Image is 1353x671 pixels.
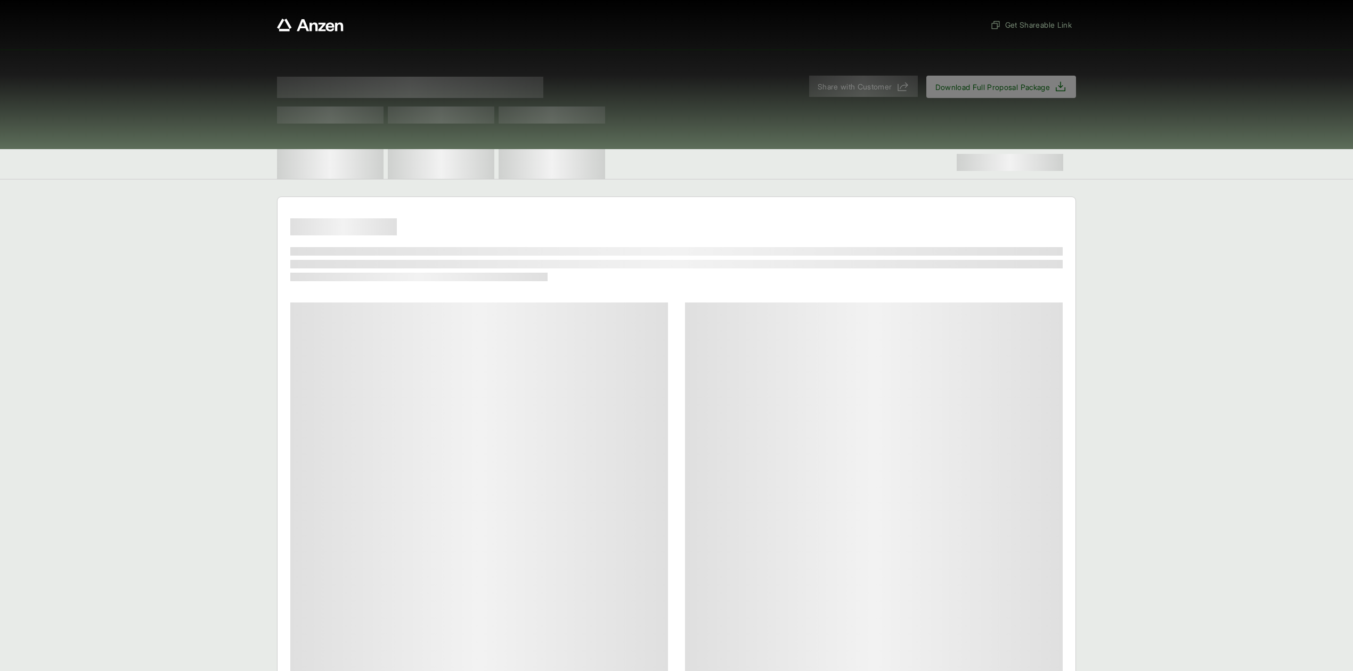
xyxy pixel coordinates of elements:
a: Anzen website [277,19,344,31]
span: Test [388,107,494,124]
span: Test [277,107,384,124]
span: Test [499,107,605,124]
button: Get Shareable Link [986,15,1076,35]
span: Get Shareable Link [990,19,1072,30]
span: Share with Customer [818,81,892,92]
span: Proposal for [277,77,543,98]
